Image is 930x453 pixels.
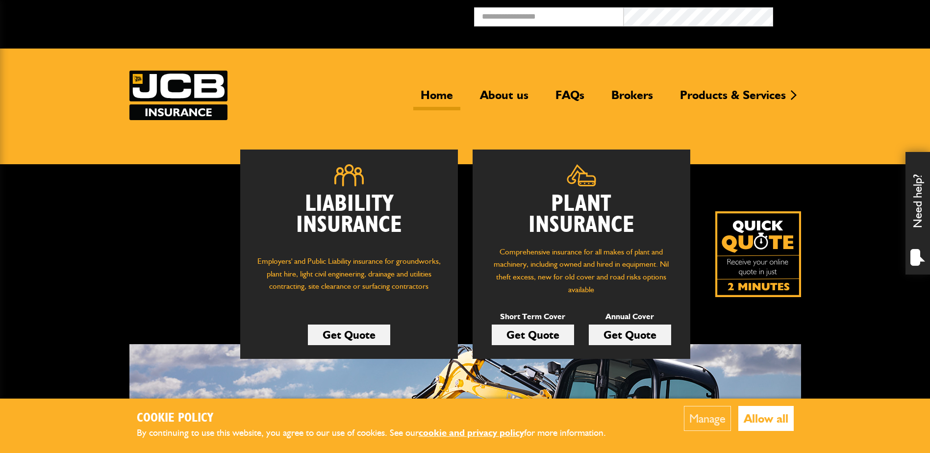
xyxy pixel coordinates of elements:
[129,71,227,120] img: JCB Insurance Services logo
[773,7,923,23] button: Broker Login
[419,427,524,438] a: cookie and privacy policy
[473,88,536,110] a: About us
[715,211,801,297] img: Quick Quote
[487,246,676,296] p: Comprehensive insurance for all makes of plant and machinery, including owned and hired in equipm...
[715,211,801,297] a: Get your insurance quote isn just 2-minutes
[604,88,660,110] a: Brokers
[589,325,671,345] a: Get Quote
[413,88,460,110] a: Home
[492,310,574,323] p: Short Term Cover
[487,194,676,236] h2: Plant Insurance
[589,310,671,323] p: Annual Cover
[673,88,793,110] a: Products & Services
[684,406,731,431] button: Manage
[137,411,622,426] h2: Cookie Policy
[492,325,574,345] a: Get Quote
[129,71,227,120] a: JCB Insurance Services
[738,406,794,431] button: Allow all
[255,255,443,302] p: Employers' and Public Liability insurance for groundworks, plant hire, light civil engineering, d...
[255,194,443,246] h2: Liability Insurance
[548,88,592,110] a: FAQs
[137,426,622,441] p: By continuing to use this website, you agree to our use of cookies. See our for more information.
[905,152,930,275] div: Need help?
[308,325,390,345] a: Get Quote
